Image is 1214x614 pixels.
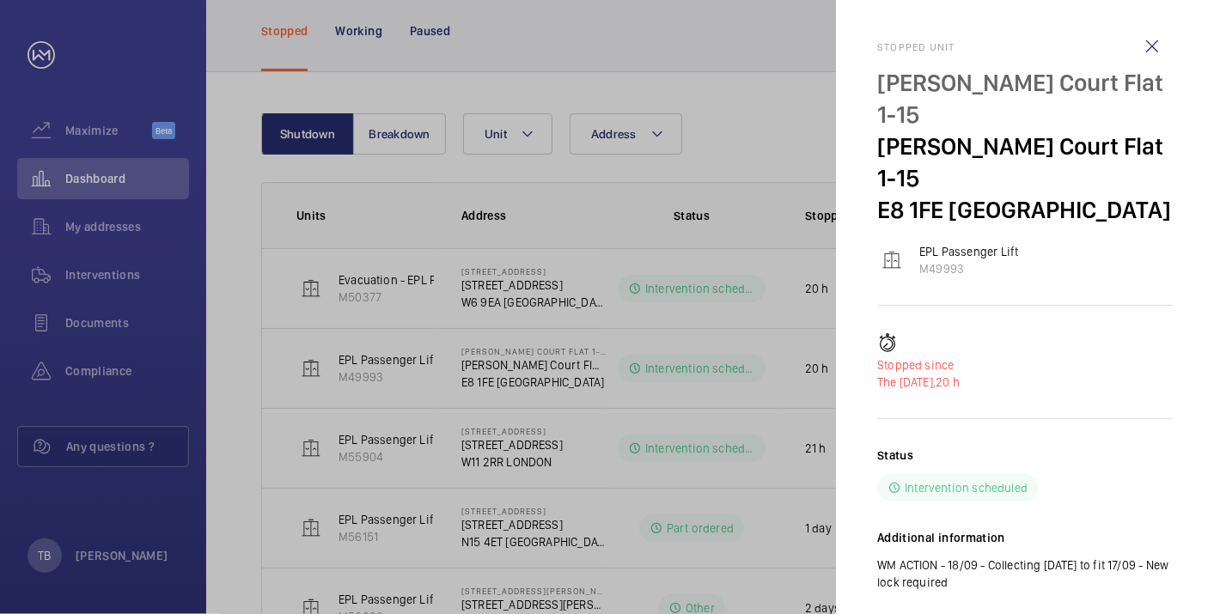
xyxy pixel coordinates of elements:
p: M49993 [919,260,1018,277]
p: Stopped since [877,356,1173,374]
h2: Stopped unit [877,41,1173,53]
h2: Additional information [877,529,1173,546]
span: The [DATE], [877,375,936,389]
p: E8 1FE [GEOGRAPHIC_DATA] [877,194,1173,226]
p: WM ACTION - 18/09 - Collecting [DATE] to fit 17/09 - New lock required [877,556,1173,591]
h2: Status [877,447,913,464]
p: EPL Passenger Lift [919,243,1018,260]
p: Intervention scheduled [905,479,1028,496]
p: [PERSON_NAME] Court Flat 1-15 [877,131,1173,194]
p: 20 h [877,374,1173,391]
img: elevator.svg [882,250,902,271]
p: [PERSON_NAME] Court Flat 1-15 [877,67,1173,131]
